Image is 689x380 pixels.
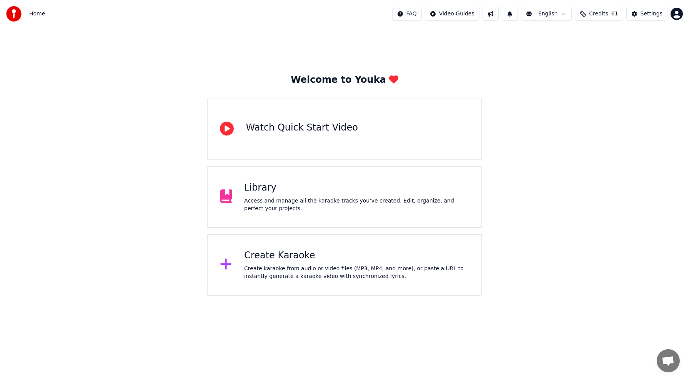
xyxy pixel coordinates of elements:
img: youka [6,6,22,22]
div: Welcome to Youka [291,74,398,86]
button: FAQ [392,7,422,21]
span: Credits [589,10,608,18]
nav: breadcrumb [29,10,45,18]
div: Settings [641,10,662,18]
div: Access and manage all the karaoke tracks you’ve created. Edit, organize, and perfect your projects. [244,197,469,213]
button: Settings [626,7,667,21]
div: Watch Quick Start Video [246,122,358,134]
button: Video Guides [425,7,479,21]
div: Library [244,182,469,194]
span: 61 [611,10,618,18]
div: Create Karaoke [244,249,469,262]
div: Open chat [657,349,680,372]
span: Home [29,10,45,18]
button: Credits61 [575,7,623,21]
div: Create karaoke from audio or video files (MP3, MP4, and more), or paste a URL to instantly genera... [244,265,469,280]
